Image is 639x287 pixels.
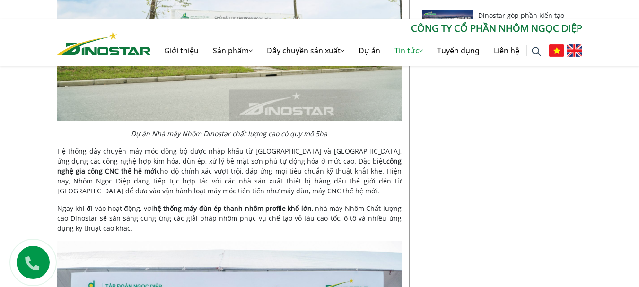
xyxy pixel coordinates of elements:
[151,21,582,35] p: CÔNG TY CỔ PHẦN NHÔM NGỌC DIỆP
[387,35,430,66] a: Tin tức
[478,11,574,60] a: Dinostar góp phần kiến tạo không gian sống thượng lưu tại [GEOGRAPHIC_DATA] – Trái tim mới của qu...
[487,35,526,66] a: Liên hệ
[131,129,327,138] em: Dự án Nhà máy Nhôm Dinostar chất lượng cao có quy mô 5ha
[206,35,260,66] a: Sản phẩm
[567,44,582,57] img: English
[260,35,351,66] a: Dây chuyền sản xuất
[157,35,206,66] a: Giới thiệu
[57,146,402,196] p: Hệ thống dây chuyền máy móc đồng bộ được nhập khẩu từ [GEOGRAPHIC_DATA] và [GEOGRAPHIC_DATA], ứng...
[57,32,151,55] img: Nhôm Dinostar
[532,47,541,56] img: search
[422,10,474,44] img: Dinostar góp phần kiến tạo không gian sống thượng lưu tại Skyline Westlake – Trái tim mới của quậ...
[153,204,312,213] strong: hệ thống máy đùn ép thanh nhôm profile khổ lớn
[549,44,564,57] img: Tiếng Việt
[57,157,402,175] strong: công nghệ gia công CNC thế hệ mới
[430,35,487,66] a: Tuyển dụng
[57,203,402,233] p: Ngay khi đi vào hoạt động, với , nhà máy Nhôm Chất lượng cao Dinostar sẽ sẵn sàng cung ứng các gi...
[351,35,387,66] a: Dự án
